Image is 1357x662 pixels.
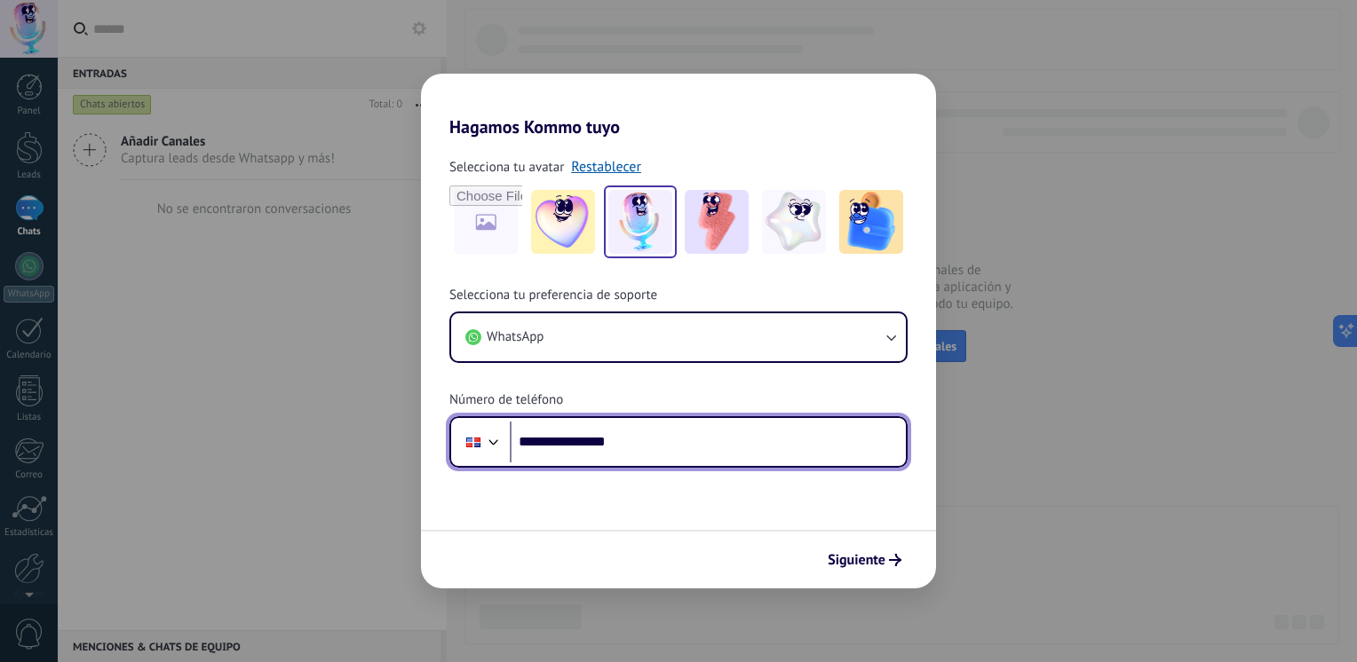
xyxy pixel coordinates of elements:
img: -4.jpeg [762,190,826,254]
img: -3.jpeg [685,190,749,254]
img: -2.jpeg [608,190,672,254]
span: Selecciona tu avatar [449,159,564,177]
button: WhatsApp [451,313,906,361]
button: Siguiente [820,545,909,575]
h2: Hagamos Kommo tuyo [421,74,936,138]
img: -5.jpeg [839,190,903,254]
span: Número de teléfono [449,391,563,409]
span: WhatsApp [487,328,544,346]
span: Siguiente [828,554,885,566]
span: Selecciona tu preferencia de soporte [449,287,657,304]
div: Dominican Republic: + 1 [456,423,490,461]
img: -1.jpeg [531,190,595,254]
a: Restablecer [571,158,641,176]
